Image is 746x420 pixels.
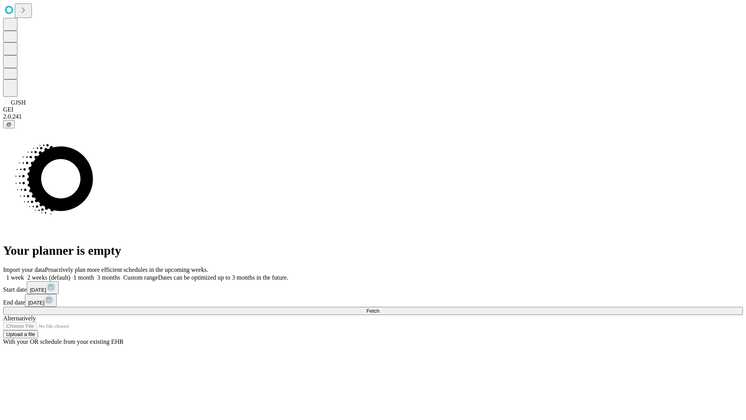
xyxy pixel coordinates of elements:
span: 1 week [6,274,24,281]
button: @ [3,120,15,128]
span: Proactively plan more efficient schedules in the upcoming weeks. [45,266,208,273]
span: 1 month [73,274,94,281]
span: GJSH [11,99,26,106]
button: Fetch [3,307,743,315]
span: Import your data [3,266,45,273]
button: [DATE] [25,294,57,307]
span: [DATE] [28,300,44,306]
span: Custom range [123,274,158,281]
h1: Your planner is empty [3,243,743,258]
span: Dates can be optimized up to 3 months in the future. [158,274,288,281]
span: 2 weeks (default) [27,274,70,281]
div: GEI [3,106,743,113]
div: End date [3,294,743,307]
span: Fetch [366,308,379,314]
div: Start date [3,281,743,294]
span: 3 months [97,274,120,281]
span: [DATE] [30,287,46,293]
button: Upload a file [3,330,38,338]
div: 2.0.241 [3,113,743,120]
span: @ [6,121,12,127]
span: With your OR schedule from your existing EHR [3,338,124,345]
span: Alternatively [3,315,36,322]
button: [DATE] [27,281,59,294]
